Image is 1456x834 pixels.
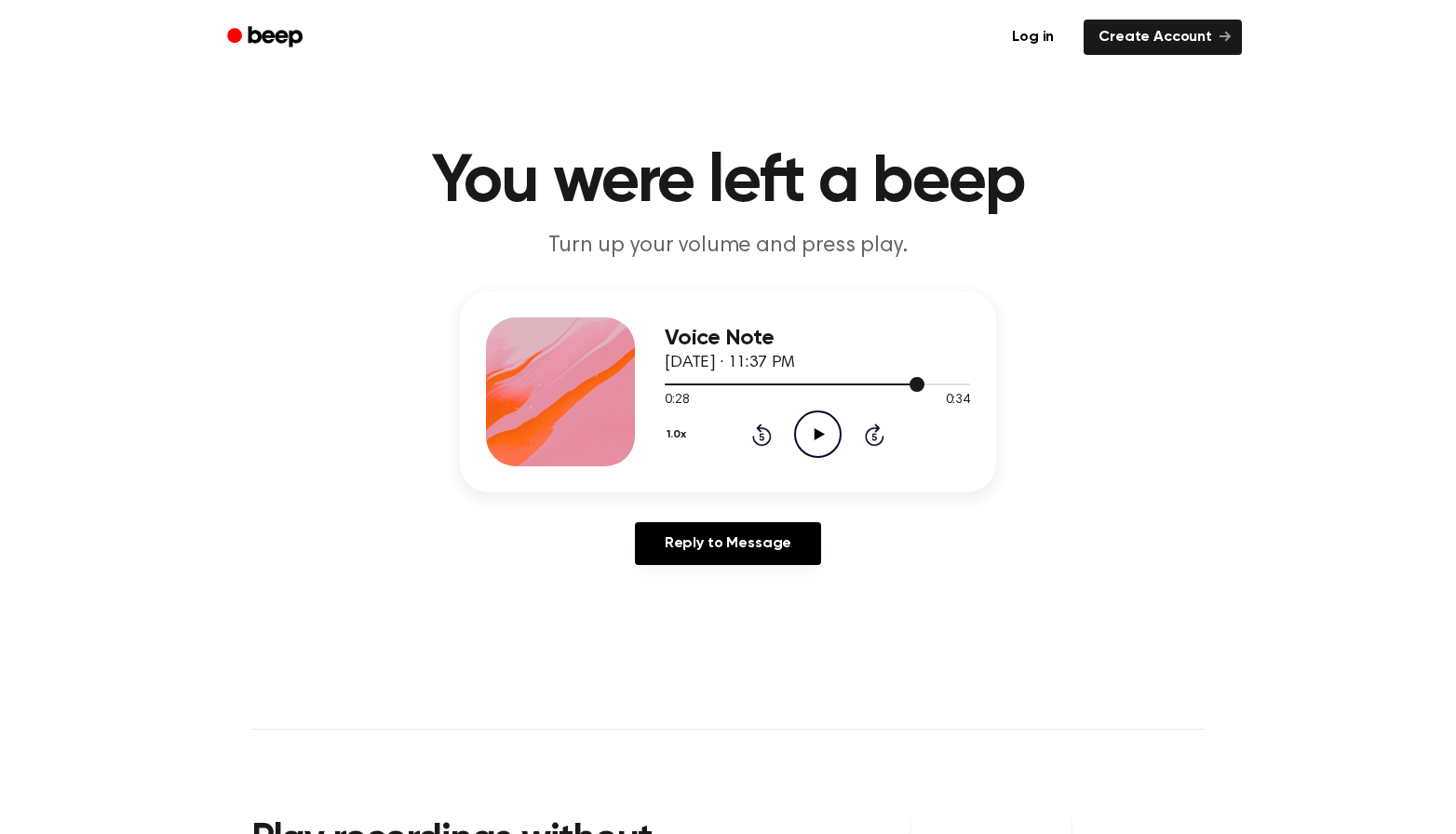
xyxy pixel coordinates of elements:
[665,355,795,371] span: [DATE] · 11:37 PM
[993,16,1072,59] a: Log in
[251,149,1205,216] h1: You were left a beep
[665,419,693,451] button: 1.0x
[214,20,319,56] a: Beep
[635,522,821,565] a: Reply to Message
[665,326,970,351] h3: Voice Note
[946,391,970,410] span: 0:34
[371,231,1085,262] p: Turn up your volume and press play.
[665,391,689,410] span: 0:28
[1084,20,1242,55] a: Create Account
